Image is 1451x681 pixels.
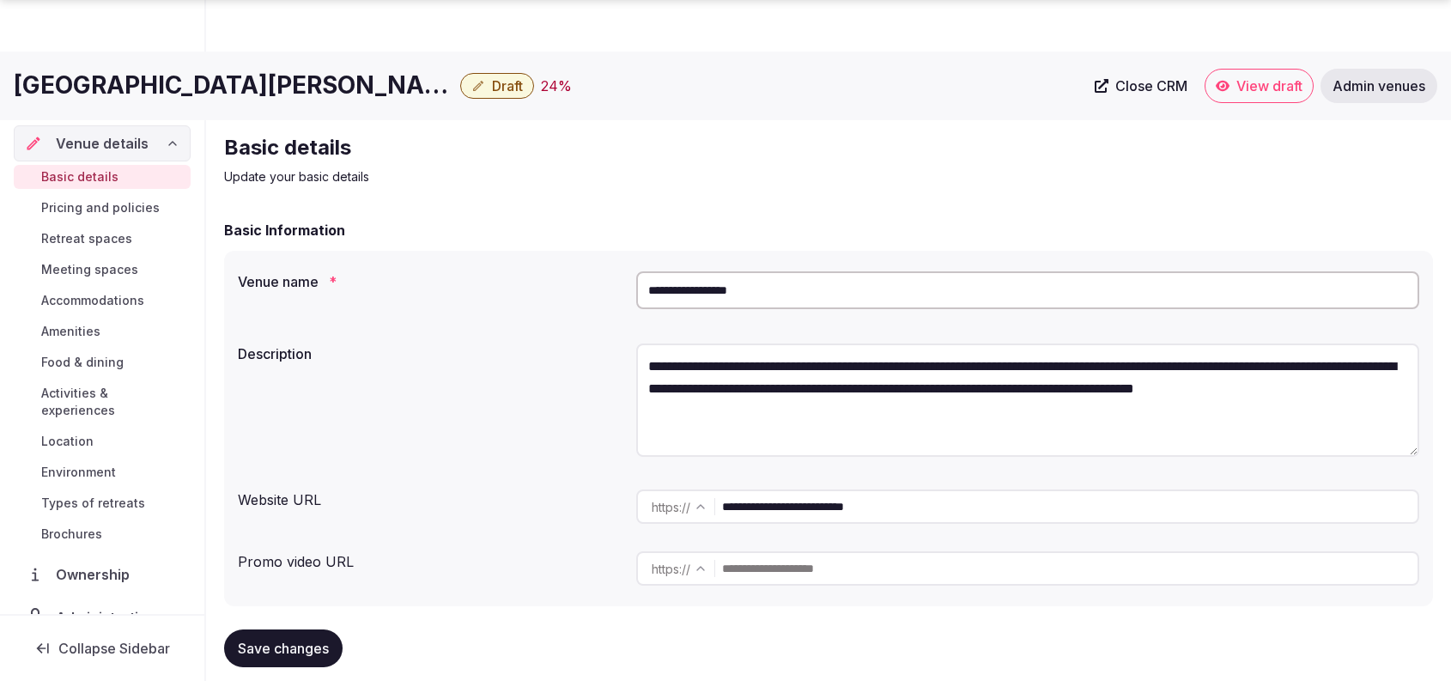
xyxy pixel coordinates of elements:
a: Food & dining [14,350,191,374]
a: Close CRM [1084,69,1198,103]
h2: Basic details [224,134,801,161]
label: Venue name [238,275,622,289]
span: Location [41,433,94,450]
span: Administration [56,607,162,628]
a: Ownership [14,556,191,593]
a: Brochures [14,522,191,546]
span: Close CRM [1115,77,1187,94]
span: Save changes [238,640,329,657]
p: Update your basic details [224,168,801,185]
button: Collapse Sidebar [14,629,191,667]
a: Admin venues [1320,69,1437,103]
button: Save changes [224,629,343,667]
span: Accommodations [41,292,144,309]
span: Activities & experiences [41,385,184,419]
a: Administration [14,599,191,635]
span: Food & dining [41,354,124,371]
label: Description [238,347,622,361]
span: Admin venues [1333,77,1425,94]
span: Venue details [56,133,149,154]
a: Location [14,429,191,453]
span: Draft [492,77,523,94]
div: Website URL [238,483,622,510]
a: Accommodations [14,289,191,313]
h1: [GEOGRAPHIC_DATA][PERSON_NAME] [14,69,453,102]
span: Amenities [41,323,100,340]
a: Basic details [14,165,191,189]
span: Retreat spaces [41,230,132,247]
a: Amenities [14,319,191,344]
span: Brochures [41,526,102,543]
span: Collapse Sidebar [58,640,170,657]
button: Draft [460,73,534,99]
a: Activities & experiences [14,381,191,423]
span: Meeting spaces [41,261,138,278]
div: Promo video URL [238,544,622,572]
span: Ownership [56,564,137,585]
span: Pricing and policies [41,199,160,216]
span: View draft [1236,77,1302,94]
a: Pricing and policies [14,196,191,220]
div: 24 % [541,76,572,96]
a: Types of retreats [14,491,191,515]
a: Meeting spaces [14,258,191,282]
a: View draft [1205,69,1314,103]
a: Retreat spaces [14,227,191,251]
button: 24% [541,76,572,96]
span: Environment [41,464,116,481]
span: Basic details [41,168,118,185]
span: Types of retreats [41,495,145,512]
h2: Basic Information [224,220,345,240]
a: Environment [14,460,191,484]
